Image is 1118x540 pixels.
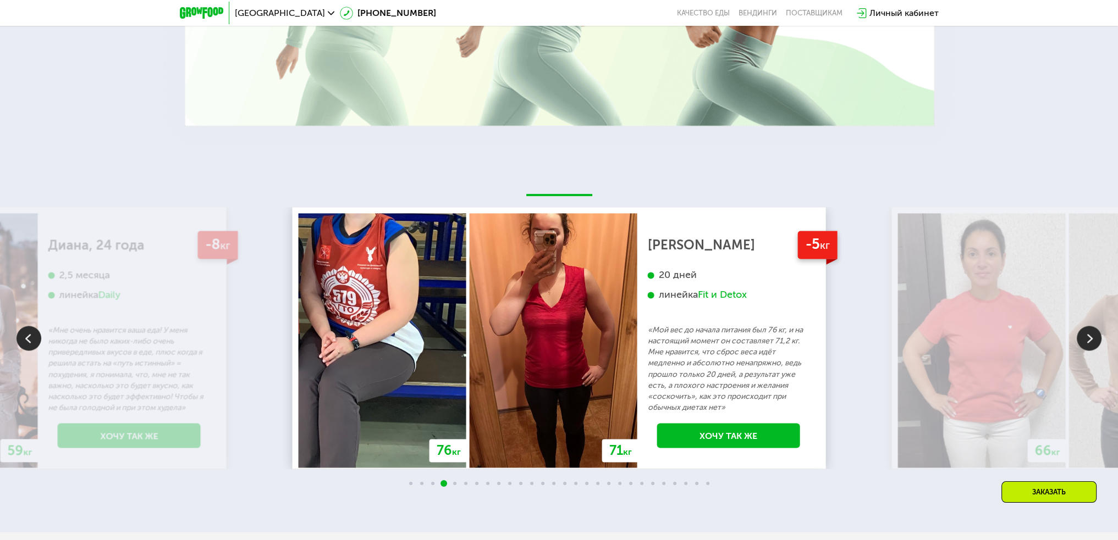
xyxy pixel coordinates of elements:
p: «Мой вес до начала питания был 76 кг, и на настоящий момент он составляет 71,2 кг. Мне нравится, ... [648,325,809,413]
div: 20 дней [648,269,809,281]
div: Fit и Detox [698,288,747,301]
div: поставщикам [786,9,842,18]
a: Хочу так же [657,423,800,448]
div: Daily [98,288,121,301]
span: [GEOGRAPHIC_DATA] [235,9,325,18]
img: Slide left [16,326,41,350]
p: «Мне очень нравится ваша еда! У меня никогда не было каких-либо очень привередливых вкусов в еде,... [48,325,210,413]
div: Диана, 24 года [48,240,210,250]
div: 71 [602,439,639,462]
span: кг [623,447,632,457]
div: [PERSON_NAME] [648,240,809,250]
div: линейка [648,288,809,301]
span: кг [220,239,230,252]
a: [PHONE_NUMBER] [340,7,436,20]
div: 59 [1,439,40,462]
span: кг [452,447,461,457]
div: Личный кабинет [869,7,939,20]
div: -8 [197,231,238,259]
span: кг [819,239,829,252]
span: кг [1051,447,1060,457]
div: 66 [1028,439,1067,462]
div: Заказать [1001,481,1097,503]
div: 76 [429,439,468,462]
a: Вендинги [739,9,777,18]
span: кг [24,447,32,457]
a: Хочу так же [58,423,201,448]
div: линейка [48,288,210,301]
a: Качество еды [677,9,730,18]
img: Slide right [1077,326,1102,350]
div: 2,5 месяца [48,269,210,281]
div: -5 [797,231,837,259]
